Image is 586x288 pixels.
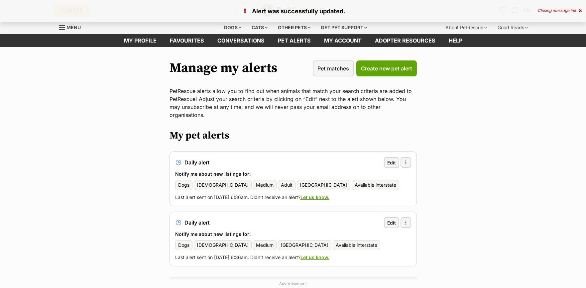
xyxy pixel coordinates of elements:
span: Pet matches [317,64,349,72]
a: Favourites [163,34,211,47]
a: Let us know. [300,194,329,200]
a: conversations [211,34,271,47]
span: Edit [387,219,396,226]
a: Pet alerts [271,34,317,47]
span: Medium [256,242,274,248]
span: Available interstate [336,242,377,248]
span: [GEOGRAPHIC_DATA] [281,242,328,248]
a: Edit [384,157,399,168]
p: PetRescue alerts allow you to find out when animals that match your search criteria are added to ... [170,87,417,119]
a: Create new pet alert [356,60,417,76]
a: My account [317,34,368,47]
span: Menu [66,25,81,30]
a: Pet matches [313,60,354,76]
p: Last alert sent on [DATE] 6:36am. Didn’t receive an alert? [175,194,411,201]
p: Last alert sent on [DATE] 6:36am. Didn’t receive an alert? [175,254,411,261]
h3: Notify me about new listings for: [175,231,411,238]
span: [DEMOGRAPHIC_DATA] [197,182,249,188]
a: Edit [384,217,399,228]
div: Dogs [219,21,246,34]
span: Edit [387,159,396,166]
a: Help [442,34,469,47]
a: Adopter resources [368,34,442,47]
span: [DEMOGRAPHIC_DATA] [197,242,249,248]
a: Let us know. [300,254,329,260]
span: [GEOGRAPHIC_DATA] [300,182,347,188]
span: Medium [256,182,274,188]
span: Daily alert [184,220,210,226]
div: Cats [247,21,272,34]
span: Daily alert [184,159,210,165]
div: About PetRescue [441,21,492,34]
h2: My pet alerts [170,130,417,142]
span: Dogs [178,182,189,188]
span: Available interstate [355,182,396,188]
span: Adult [281,182,293,188]
div: Get pet support [316,21,372,34]
a: My profile [117,34,163,47]
h3: Notify me about new listings for: [175,171,411,177]
a: Menu [59,21,85,33]
h1: Manage my alerts [170,60,277,76]
span: Dogs [178,242,189,248]
div: Good Reads [493,21,532,34]
span: Create new pet alert [361,64,412,72]
div: Other pets [273,21,315,34]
